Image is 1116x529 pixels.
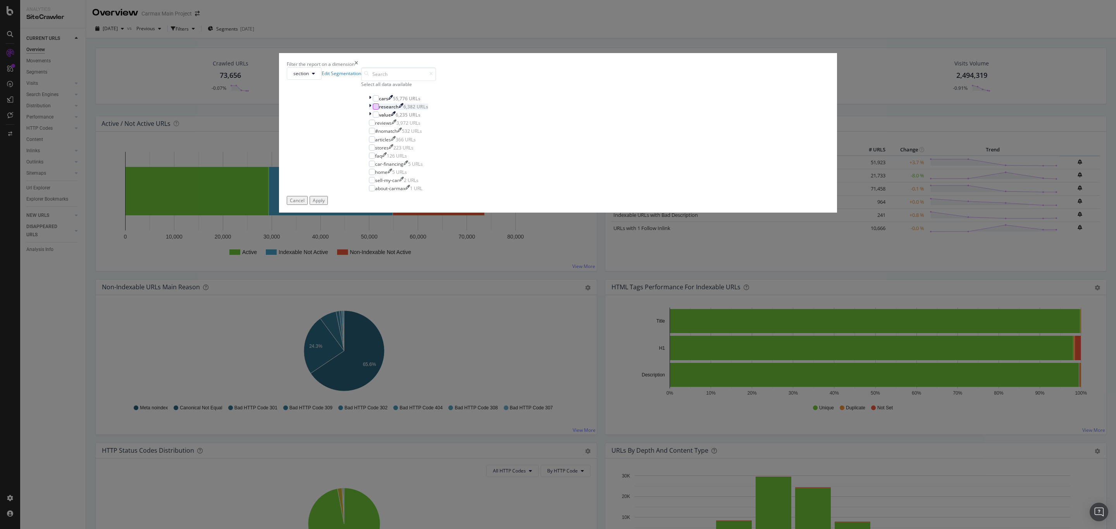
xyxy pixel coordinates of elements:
div: Open Intercom Messenger [1090,503,1108,521]
div: 223 URLs [393,144,413,151]
div: 1 URL [410,185,422,192]
div: articles [375,136,391,143]
input: Search [361,67,436,81]
div: 532 URLs [402,128,422,134]
div: Select all data available [361,81,436,88]
div: reviews [375,120,392,126]
div: sell-my-car [375,177,399,184]
div: 55,776 URLs [393,95,420,102]
button: Apply [310,196,328,205]
div: Cancel [290,197,305,204]
button: section [287,67,322,80]
div: about-carmax [375,185,405,192]
div: Filter the report on a dimension [287,61,355,67]
a: Edit Segmentation [322,70,361,77]
div: 366 URLs [396,136,416,143]
div: home [375,169,387,175]
div: research [379,103,399,110]
div: Apply [313,197,325,204]
div: #nomatch [375,128,397,134]
div: 6,235 URLs [396,112,420,118]
span: section [293,70,309,77]
div: value [379,112,391,118]
div: faq [375,153,382,159]
div: stores [375,144,389,151]
div: car-financing [375,161,403,167]
div: 5 URLs [408,161,423,167]
div: 3,972 URLs [396,120,420,126]
div: 6,382 URLs [403,103,428,110]
button: Cancel [287,196,308,205]
div: 5 URLs [392,169,407,175]
div: 126 URLs [387,153,407,159]
div: cars [379,95,388,102]
div: 2 URLs [404,177,418,184]
div: times [355,61,358,67]
div: modal [279,53,837,213]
